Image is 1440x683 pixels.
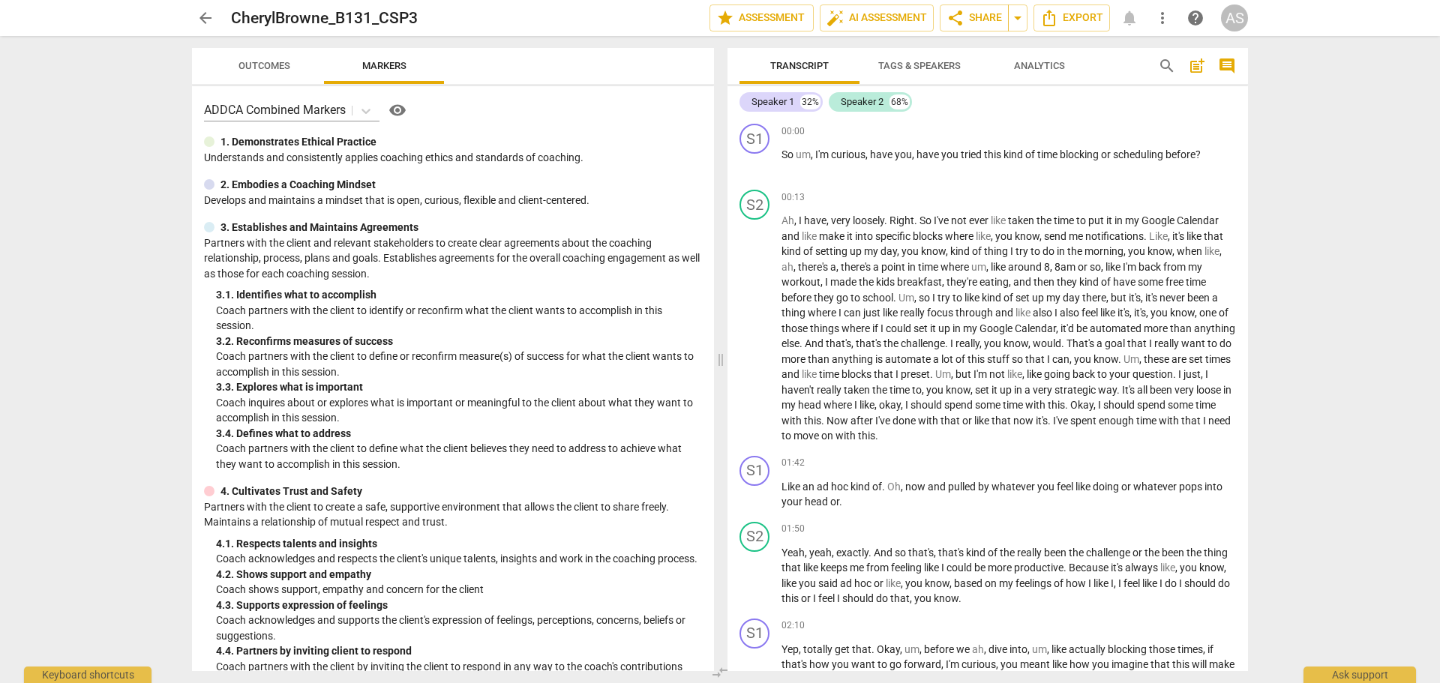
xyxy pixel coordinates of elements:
span: anything [1194,322,1235,334]
span: I'm [1123,261,1138,273]
span: I [932,292,937,304]
span: there's [841,261,873,273]
span: . [945,337,950,349]
span: a [830,261,836,273]
span: . [914,214,919,226]
span: it [1106,214,1114,226]
h2: CherylBrowne_B131_CSP3 [231,9,418,28]
span: could [886,322,913,334]
span: they [1057,276,1079,288]
span: So [781,148,796,160]
span: Filler word [781,214,794,226]
span: put [1088,214,1106,226]
span: my [1046,292,1063,304]
span: Share [946,9,1002,27]
span: in [952,322,963,334]
span: through [955,307,995,319]
span: 8am [1054,261,1078,273]
span: morning [1084,245,1123,257]
span: that's [826,337,851,349]
span: , [1106,292,1111,304]
button: Help [385,98,409,122]
span: , [811,148,815,160]
span: . [1061,337,1066,349]
div: 3. 2. Reconfirms measures of success [216,334,702,349]
span: or [1078,261,1090,273]
span: so [919,292,932,304]
span: more [1144,322,1170,334]
span: So [919,214,934,226]
span: thing [984,245,1010,257]
span: in [1114,214,1125,226]
div: Change speaker [739,190,769,220]
span: share [946,9,964,27]
span: also [1033,307,1054,319]
button: Search [1155,54,1179,78]
span: I've [934,214,951,226]
button: Export [1033,4,1110,31]
button: Share [940,4,1009,31]
span: before [1165,148,1195,160]
span: like [1100,307,1117,319]
span: I [799,214,804,226]
span: , [942,276,946,288]
span: time [1037,148,1060,160]
span: in [907,261,918,273]
button: Add summary [1185,54,1209,78]
span: my [963,322,979,334]
span: set [1015,292,1032,304]
span: I [1149,337,1154,349]
span: very [831,214,853,226]
span: focus [927,307,955,319]
span: where [841,322,872,334]
span: it's [1172,230,1186,242]
span: just [863,307,883,319]
span: that's [856,337,883,349]
span: so [1090,261,1101,273]
div: Change speaker [739,124,769,154]
span: Calendar [1015,322,1056,334]
span: there's [798,261,830,273]
span: and [1013,276,1033,288]
span: curious [831,148,865,160]
span: Transcript [770,60,829,71]
p: 3. Establishes and Maintains Agreements [220,220,418,235]
span: it [847,230,855,242]
span: kind [781,245,803,257]
span: , [979,337,984,349]
span: 00:13 [781,191,805,204]
span: it's [1117,307,1129,319]
span: then [1033,276,1057,288]
span: been [1187,292,1212,304]
span: automate [885,353,933,365]
span: up [938,322,952,334]
span: notifications [1085,230,1144,242]
p: Develops and maintains a mindset that is open, curious, flexible and client-centered. [204,193,702,208]
span: blocking [1060,148,1101,160]
span: kids [876,276,897,288]
p: Coach partners with the client to identify or reconfirm what the client wants to accomplish in th... [216,303,702,334]
span: school [862,292,893,304]
p: Partners with the client and relevant stakeholders to create clear agreements about the coaching ... [204,235,702,282]
span: than [1170,322,1194,334]
span: they're [946,276,979,288]
span: like [1105,261,1123,273]
span: star [716,9,734,27]
span: eating [979,276,1009,288]
p: 1. Demonstrates Ethical Practice [220,134,376,150]
span: Filler word [971,261,986,273]
span: can [844,307,863,319]
span: Filler word [991,214,1008,226]
span: tried [961,148,984,160]
span: ever [969,214,991,226]
div: Speaker 2 [841,94,883,109]
span: I'm [815,148,831,160]
span: you [895,148,912,160]
span: free [1165,276,1186,288]
span: Filler word [1015,307,1033,319]
span: thing [781,307,808,319]
span: 00:00 [781,125,805,138]
span: feel [1081,307,1100,319]
span: , [1101,261,1105,273]
span: And [805,337,826,349]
